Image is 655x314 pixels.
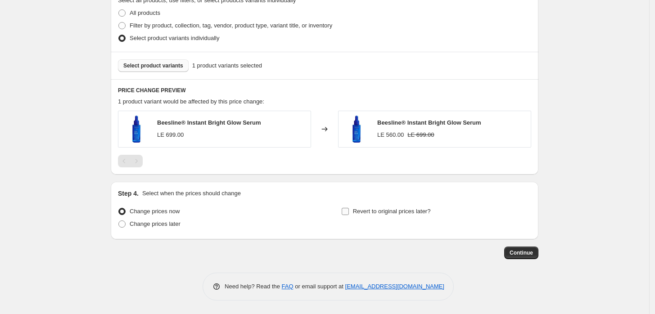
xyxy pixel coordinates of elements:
[225,283,282,290] span: Need help? Read the
[118,155,143,167] nav: Pagination
[157,119,261,126] span: Beesline® Instant Bright Glow Serum
[345,283,444,290] a: [EMAIL_ADDRESS][DOMAIN_NAME]
[192,61,262,70] span: 1 product variants selected
[118,87,531,94] h6: PRICE CHANGE PREVIEW
[282,283,294,290] a: FAQ
[130,35,219,41] span: Select product variants individually
[118,189,139,198] h2: Step 4.
[118,59,189,72] button: Select product variants
[510,249,533,256] span: Continue
[130,208,180,215] span: Change prices now
[142,189,241,198] p: Select when the prices should change
[343,116,370,143] img: beesline-instant-bright-glow-serum-6923244_80x.webp
[130,9,160,16] span: All products
[123,62,183,69] span: Select product variants
[294,283,345,290] span: or email support at
[377,130,404,139] div: LE 560.00
[130,220,181,227] span: Change prices later
[157,130,184,139] div: LE 699.00
[130,22,332,29] span: Filter by product, collection, tag, vendor, product type, variant title, or inventory
[407,130,434,139] strike: LE 699.00
[377,119,481,126] span: Beesline® Instant Bright Glow Serum
[123,116,150,143] img: beesline-instant-bright-glow-serum-6923244_80x.webp
[353,208,431,215] span: Revert to original prices later?
[118,98,264,105] span: 1 product variant would be affected by this price change:
[504,247,538,259] button: Continue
